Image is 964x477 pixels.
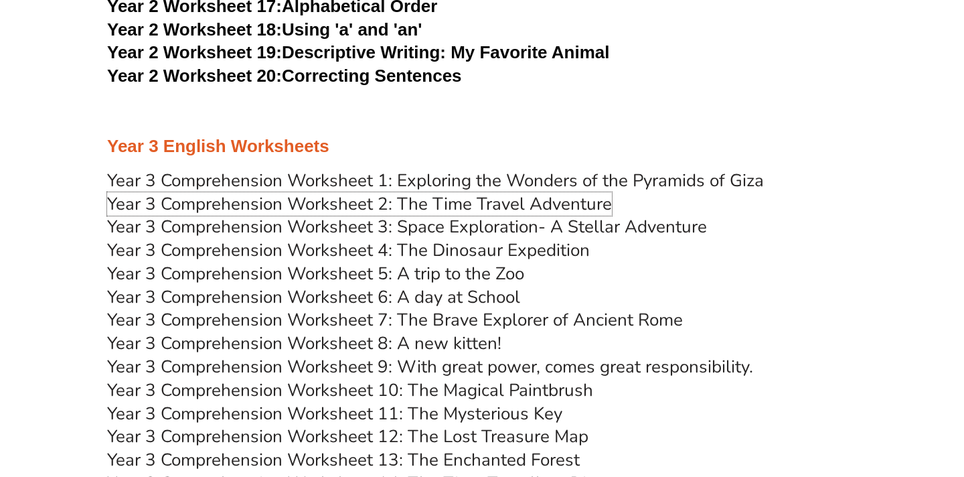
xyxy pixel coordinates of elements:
iframe: Chat Widget [735,326,964,477]
a: Year 2 Worksheet 20:Correcting Sentences [107,66,462,86]
a: Year 3 Comprehension Worksheet 2: The Time Travel Adventure [107,192,612,216]
a: Year 3 Comprehension Worksheet 11: The Mysterious Key [107,402,562,425]
a: Year 3 Comprehension Worksheet 8: A new kitten! [107,332,501,355]
a: Year 3 Comprehension Worksheet 7: The Brave Explorer of Ancient Rome [107,308,683,332]
span: Year 2 Worksheet 20: [107,66,282,86]
a: Year 3 Comprehension Worksheet 6: A day at School [107,285,520,309]
a: Year 3 Comprehension Worksheet 3: Space Exploration- A Stellar Adventure [107,215,707,238]
a: Year 3 Comprehension Worksheet 1: Exploring the Wonders of the Pyramids of Giza [107,169,764,192]
a: Year 3 Comprehension Worksheet 9: With great power, comes great responsibility. [107,355,753,379]
a: Year 3 Comprehension Worksheet 5: A trip to the Zoo [107,262,524,285]
a: Year 3 Comprehension Worksheet 4: The Dinosaur Expedition [107,238,590,262]
a: Year 3 Comprehension Worksheet 12: The Lost Treasure Map [107,425,588,448]
a: Year 3 Comprehension Worksheet 13: The Enchanted Forest [107,448,580,472]
span: Year 2 Worksheet 18: [107,19,282,40]
a: Year 3 Comprehension Worksheet 10: The Magical Paintbrush [107,379,593,402]
span: Year 2 Worksheet 19: [107,42,282,62]
h3: Year 3 English Worksheets [107,135,857,158]
a: Year 2 Worksheet 19:Descriptive Writing: My Favorite Animal [107,42,609,62]
a: Year 2 Worksheet 18:Using 'a' and 'an' [107,19,422,40]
